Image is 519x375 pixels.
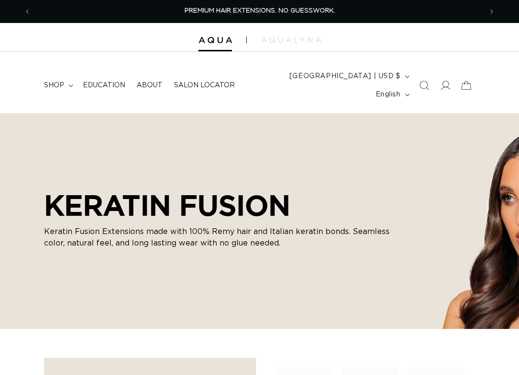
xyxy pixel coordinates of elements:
span: [GEOGRAPHIC_DATA] | USD $ [289,71,401,82]
span: Salon Locator [174,81,235,90]
span: Education [83,81,125,90]
a: About [131,75,168,95]
a: Salon Locator [168,75,241,95]
span: About [137,81,162,90]
button: Previous announcement [17,2,38,21]
p: Keratin Fusion Extensions made with 100% Remy hair and Italian keratin bonds. Seamless color, nat... [44,226,408,249]
button: Next announcement [481,2,502,21]
summary: shop [38,75,77,95]
span: English [376,90,401,100]
button: English [370,85,414,104]
button: [GEOGRAPHIC_DATA] | USD $ [284,67,414,85]
img: aqualyna.com [261,37,321,43]
img: Aqua Hair Extensions [198,37,232,44]
h2: KERATIN FUSION [44,188,408,222]
summary: Search [414,75,435,96]
a: Education [77,75,131,95]
span: shop [44,81,64,90]
span: PREMIUM HAIR EXTENSIONS. NO GUESSWORK. [185,8,335,14]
